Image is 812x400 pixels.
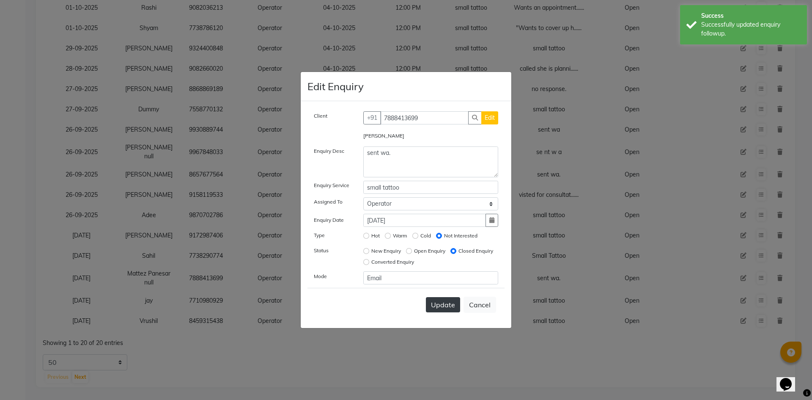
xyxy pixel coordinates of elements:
label: Enquiry Date [314,216,344,224]
label: Mode [314,273,327,280]
button: Cancel [464,297,496,313]
h4: Edit Enquiry [307,79,364,94]
label: New Enquiry [371,247,401,255]
label: Cold [420,232,431,240]
label: Open Enquiry [414,247,445,255]
div: Successfully updated enquiry followup. [701,20,801,38]
label: Type [314,232,325,239]
label: Enquiry Desc [314,147,344,155]
label: Hot [371,232,380,240]
input: Enquiry Service [363,181,499,194]
label: Converted Enquiry [371,258,414,266]
iframe: chat widget [776,366,804,392]
span: Update [431,301,455,309]
label: Closed Enquiry [458,247,493,255]
label: [PERSON_NAME] [363,132,404,140]
input: Email/phone/SMS [363,271,499,284]
label: Client [314,112,327,120]
label: Enquiry Service [314,182,349,189]
label: Not Interested [444,232,477,240]
div: Success [701,11,801,20]
button: Update [426,297,460,312]
label: Status [314,247,329,254]
button: Edit [481,111,498,124]
span: Edit [485,114,495,121]
button: +91 [363,111,381,124]
label: Assigned To [314,198,343,206]
input: Search by Name/Mobile/Email/Code [380,111,469,124]
label: Warm [393,232,407,240]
